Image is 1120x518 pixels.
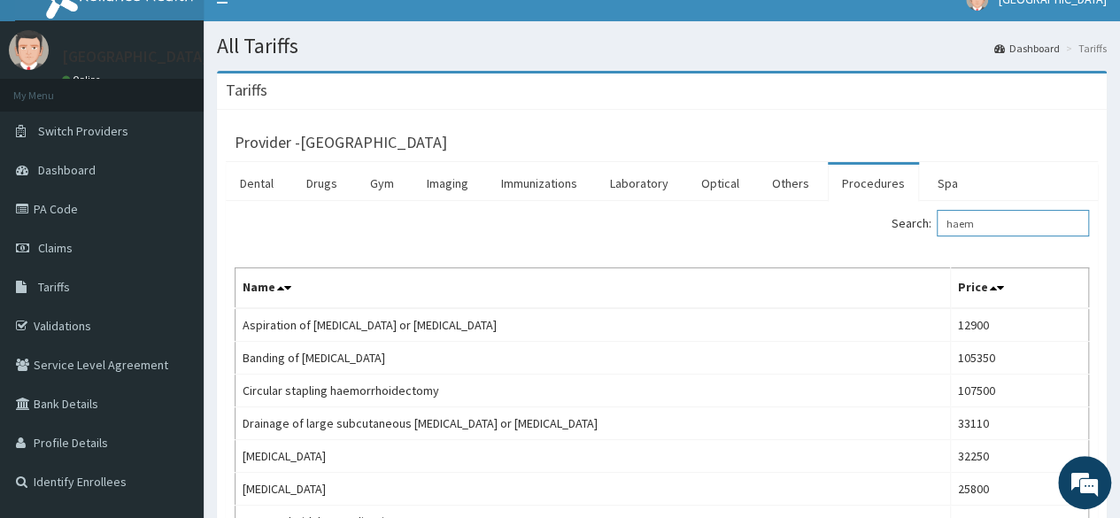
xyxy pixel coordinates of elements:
img: d_794563401_company_1708531726252_794563401 [33,89,72,133]
textarea: Type your message and hit 'Enter' [9,336,337,398]
td: [MEDICAL_DATA] [236,440,951,473]
td: 105350 [950,342,1088,375]
div: Minimize live chat window [290,9,333,51]
span: Switch Providers [38,123,128,139]
td: 107500 [950,375,1088,407]
td: Circular stapling haemorrhoidectomy [236,375,951,407]
td: 32250 [950,440,1088,473]
a: Dental [226,165,288,202]
li: Tariffs [1062,41,1107,56]
a: Optical [687,165,753,202]
a: Imaging [413,165,483,202]
a: Immunizations [487,165,591,202]
th: Name [236,268,951,309]
div: Chat with us now [92,99,297,122]
span: Tariffs [38,279,70,295]
span: Dashboard [38,162,96,178]
a: Dashboard [994,41,1060,56]
p: [GEOGRAPHIC_DATA] [62,49,208,65]
span: We're online! [103,150,244,329]
span: Claims [38,240,73,256]
td: Banding of [MEDICAL_DATA] [236,342,951,375]
img: User Image [9,30,49,70]
td: 33110 [950,407,1088,440]
a: Procedures [828,165,919,202]
td: 12900 [950,308,1088,342]
h3: Tariffs [226,82,267,98]
input: Search: [937,210,1089,236]
th: Price [950,268,1088,309]
h3: Provider - [GEOGRAPHIC_DATA] [235,135,447,151]
a: Spa [923,165,972,202]
a: Online [62,73,104,86]
a: Others [758,165,823,202]
label: Search: [892,210,1089,236]
a: Drugs [292,165,351,202]
td: Drainage of large subcutaneous [MEDICAL_DATA] or [MEDICAL_DATA] [236,407,951,440]
td: 25800 [950,473,1088,506]
a: Gym [356,165,408,202]
a: Laboratory [596,165,683,202]
td: [MEDICAL_DATA] [236,473,951,506]
h1: All Tariffs [217,35,1107,58]
td: Aspiration of [MEDICAL_DATA] or [MEDICAL_DATA] [236,308,951,342]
